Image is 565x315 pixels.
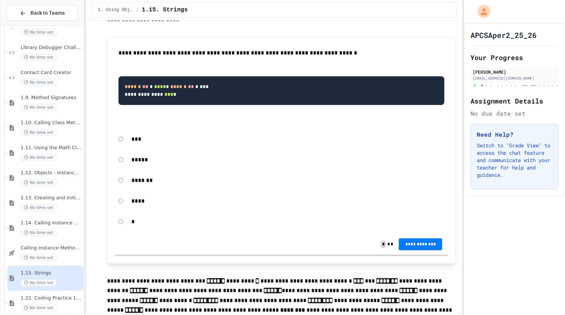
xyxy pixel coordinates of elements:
[21,95,82,101] span: 1.9. Method Signatures
[21,120,82,126] span: 1.10. Calling Class Methods
[21,129,57,136] span: No time set
[21,229,57,236] span: No time set
[473,76,556,81] div: [EMAIL_ADDRESS][DOMAIN_NAME]
[473,69,556,75] div: [PERSON_NAME]
[21,304,57,311] span: No time set
[470,109,558,118] div: No due date set
[21,145,82,151] span: 1.11. Using the Math Class
[21,170,82,176] span: 1.12. Objects - Instances of Classes
[21,154,57,161] span: No time set
[21,295,82,301] span: 1.22. Coding Practice 1b (1.7-1.15)
[21,204,57,211] span: No time set
[21,179,57,186] span: No time set
[470,96,558,106] h2: Assignment Details
[470,30,537,40] h1: APCSAper2_25_26
[21,279,57,286] span: No time set
[21,254,57,261] span: No time set
[470,3,493,20] div: My Account
[21,29,57,36] span: No time set
[31,9,65,17] span: Back to Teams
[136,7,139,13] span: /
[98,7,133,13] span: 1. Using Objects and Methods
[470,52,558,63] h2: Your Progress
[142,6,188,14] span: 1.15. Strings
[477,130,552,139] h3: Need Help?
[21,270,82,276] span: 1.15. Strings
[21,70,82,76] span: Contact Card Creator
[21,195,82,201] span: 1.13. Creating and Initializing Objects: Constructors
[21,245,82,251] span: Calling Instance Methods - Topic 1.14
[21,220,82,226] span: 1.14. Calling Instance Methods
[477,142,552,179] p: Switch to "Grade View" to access the chat feature and communicate with your teacher for help and ...
[21,54,57,61] span: No time set
[7,5,78,21] button: Back to Teams
[21,45,82,51] span: Library Debugger Challenge
[21,104,57,111] span: No time set
[21,79,57,86] span: No time set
